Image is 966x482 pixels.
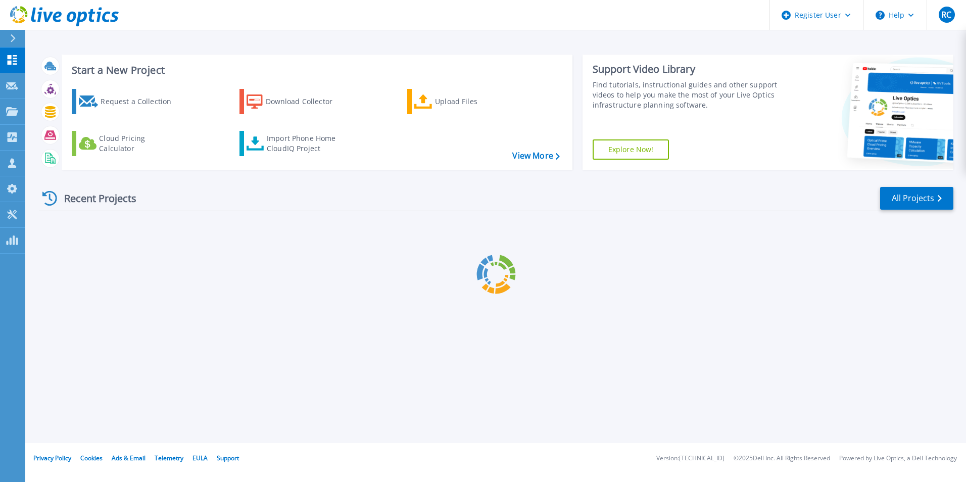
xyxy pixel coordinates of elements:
li: Powered by Live Optics, a Dell Technology [839,455,957,462]
h3: Start a New Project [72,65,559,76]
li: © 2025 Dell Inc. All Rights Reserved [734,455,830,462]
a: View More [512,151,559,161]
a: Download Collector [239,89,352,114]
a: Cloud Pricing Calculator [72,131,184,156]
div: Find tutorials, instructional guides and other support videos to help you make the most of your L... [593,80,782,110]
a: EULA [192,454,208,462]
div: Import Phone Home CloudIQ Project [267,133,346,154]
a: Request a Collection [72,89,184,114]
a: Privacy Policy [33,454,71,462]
a: Telemetry [155,454,183,462]
div: Download Collector [266,91,347,112]
a: Support [217,454,239,462]
a: Upload Files [407,89,520,114]
a: Cookies [80,454,103,462]
div: Cloud Pricing Calculator [99,133,180,154]
div: Recent Projects [39,186,150,211]
a: Ads & Email [112,454,146,462]
a: Explore Now! [593,139,669,160]
div: Upload Files [435,91,516,112]
div: Request a Collection [101,91,181,112]
a: All Projects [880,187,953,210]
li: Version: [TECHNICAL_ID] [656,455,725,462]
div: Support Video Library [593,63,782,76]
span: RC [941,11,951,19]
